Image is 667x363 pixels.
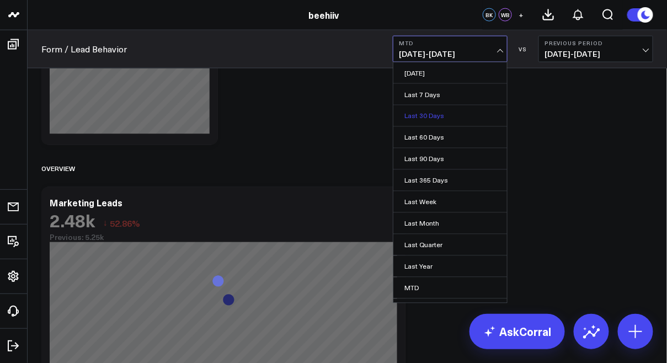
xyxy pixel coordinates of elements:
[399,50,501,58] span: [DATE] - [DATE]
[393,84,507,105] a: Last 7 Days
[483,8,496,22] div: BK
[499,8,512,22] div: WB
[519,11,524,19] span: +
[50,233,397,242] div: Previous: 5.25k
[50,197,122,209] div: Marketing Leads
[110,217,140,229] span: 52.86%
[399,40,501,46] b: MTD
[393,234,507,255] a: Last Quarter
[393,148,507,169] a: Last 90 Days
[393,191,507,212] a: Last Week
[103,216,108,231] span: ↓
[515,8,528,22] button: +
[393,127,507,148] a: Last 60 Days
[41,156,75,181] div: Overview
[41,43,127,55] a: Form / Lead Behavior
[393,62,507,83] a: [DATE]
[538,36,653,62] button: Previous Period[DATE]-[DATE]
[545,40,647,46] b: Previous Period
[393,299,507,320] a: QTD
[513,46,533,52] div: VS
[469,314,565,349] a: AskCorral
[393,213,507,234] a: Last Month
[545,50,647,58] span: [DATE] - [DATE]
[393,256,507,277] a: Last Year
[393,170,507,191] a: Last 365 Days
[393,36,508,62] button: MTD[DATE]-[DATE]
[393,105,507,126] a: Last 30 Days
[50,211,95,231] div: 2.48k
[393,277,507,298] a: MTD
[309,9,339,21] a: beehiiv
